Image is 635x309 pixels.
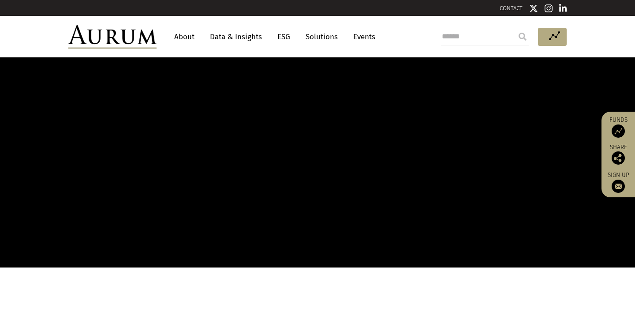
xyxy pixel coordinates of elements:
a: Sign up [606,171,631,193]
div: Share [606,144,631,165]
img: Share this post [612,151,625,165]
img: Aurum [68,25,157,49]
input: Submit [514,28,531,45]
a: Data & Insights [205,29,266,45]
a: Funds [606,116,631,138]
a: CONTACT [500,5,523,11]
a: About [170,29,199,45]
a: Events [349,29,375,45]
img: Sign up to our newsletter [612,180,625,193]
a: Solutions [301,29,342,45]
img: Twitter icon [529,4,538,13]
img: Linkedin icon [559,4,567,13]
img: Access Funds [612,124,625,138]
img: Instagram icon [545,4,553,13]
a: ESG [273,29,295,45]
